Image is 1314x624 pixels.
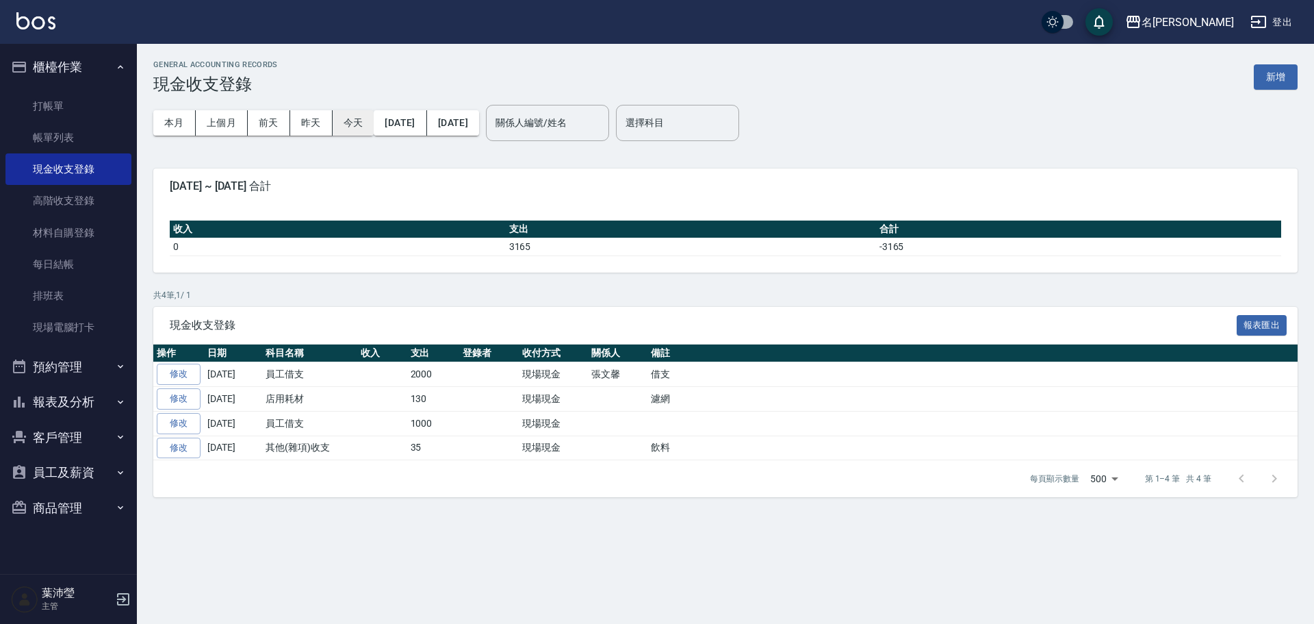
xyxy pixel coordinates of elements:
[5,217,131,249] a: 材料自購登錄
[5,455,131,490] button: 員工及薪資
[407,411,460,436] td: 1000
[5,153,131,185] a: 現金收支登錄
[647,345,1298,362] th: 備註
[5,90,131,122] a: 打帳單
[407,345,460,362] th: 支出
[506,238,876,255] td: 3165
[407,387,460,412] td: 130
[157,438,201,459] a: 修改
[42,586,112,600] h5: 葉沛瑩
[1142,14,1234,31] div: 名[PERSON_NAME]
[876,221,1281,238] th: 合計
[170,221,506,238] th: 收入
[427,110,479,136] button: [DATE]
[647,436,1298,460] td: 飲料
[262,345,357,362] th: 科目名稱
[153,60,278,69] h2: GENERAL ACCOUNTING RECORDS
[588,345,647,362] th: 關係人
[588,362,647,387] td: 張文馨
[5,185,131,216] a: 高階收支登錄
[153,345,204,362] th: 操作
[196,110,248,136] button: 上個月
[876,238,1281,255] td: -3165
[157,413,201,434] a: 修改
[290,110,333,136] button: 昨天
[153,110,196,136] button: 本月
[519,436,588,460] td: 現場現金
[5,280,131,312] a: 排班表
[204,362,262,387] td: [DATE]
[1237,315,1287,336] button: 報表匯出
[262,387,357,412] td: 店用耗材
[407,362,460,387] td: 2000
[170,319,1237,332] span: 現金收支登錄
[5,384,131,420] button: 報表及分析
[5,490,131,526] button: 商品管理
[647,387,1298,412] td: 濾網
[153,75,278,94] h3: 現金收支登錄
[1085,460,1123,497] div: 500
[5,420,131,455] button: 客戶管理
[11,586,38,613] img: Person
[519,411,588,436] td: 現場現金
[1085,8,1113,36] button: save
[1120,8,1239,36] button: 名[PERSON_NAME]
[204,436,262,460] td: [DATE]
[262,362,357,387] td: 員工借支
[204,345,262,362] th: 日期
[5,312,131,343] a: 現場電腦打卡
[1030,473,1079,485] p: 每頁顯示數量
[153,289,1298,301] p: 共 4 筆, 1 / 1
[647,362,1298,387] td: 借支
[407,436,460,460] td: 35
[170,238,506,255] td: 0
[5,249,131,280] a: 每日結帳
[5,49,131,85] button: 櫃檯作業
[16,12,55,29] img: Logo
[157,364,201,385] a: 修改
[519,345,588,362] th: 收付方式
[262,411,357,436] td: 員工借支
[204,387,262,412] td: [DATE]
[248,110,290,136] button: 前天
[170,179,1281,193] span: [DATE] ~ [DATE] 合計
[5,122,131,153] a: 帳單列表
[519,362,588,387] td: 現場現金
[204,411,262,436] td: [DATE]
[333,110,374,136] button: 今天
[374,110,426,136] button: [DATE]
[1254,64,1298,90] button: 新增
[357,345,407,362] th: 收入
[5,349,131,385] button: 預約管理
[262,436,357,460] td: 其他(雜項)收支
[519,387,588,412] td: 現場現金
[42,600,112,612] p: 主管
[157,388,201,410] a: 修改
[1237,318,1287,331] a: 報表匯出
[1254,70,1298,83] a: 新增
[459,345,519,362] th: 登錄者
[1245,10,1298,35] button: 登出
[506,221,876,238] th: 支出
[1145,473,1211,485] p: 第 1–4 筆 共 4 筆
